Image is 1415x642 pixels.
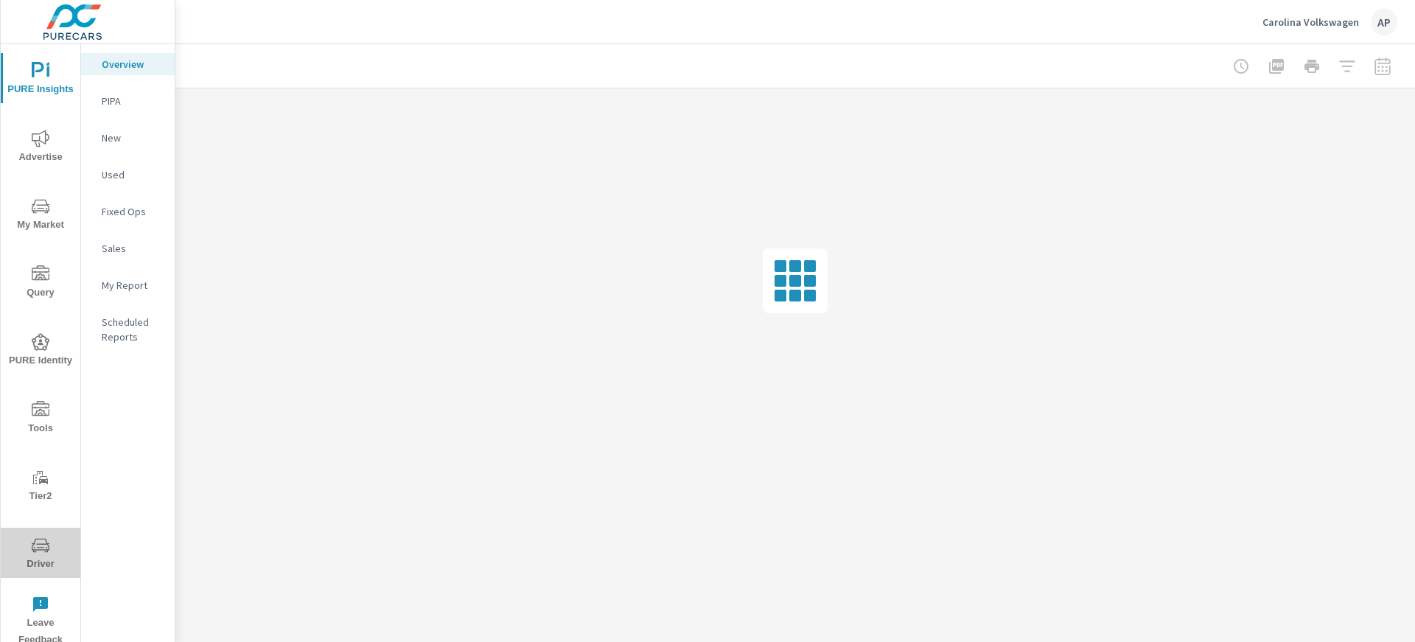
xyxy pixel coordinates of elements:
div: New [81,127,175,149]
span: Driver [5,537,76,573]
p: Used [102,167,163,182]
div: Fixed Ops [81,200,175,223]
div: Used [81,164,175,186]
span: My Market [5,198,76,234]
p: PIPA [102,94,163,108]
p: Overview [102,57,163,71]
div: Overview [81,53,175,75]
p: Carolina Volkswagen [1262,15,1359,29]
div: AP [1371,9,1397,35]
span: Tools [5,401,76,437]
span: Query [5,265,76,301]
div: PIPA [81,90,175,112]
p: My Report [102,278,163,293]
span: Tier2 [5,469,76,505]
span: PURE Insights [5,62,76,98]
p: Scheduled Reports [102,315,163,344]
span: PURE Identity [5,333,76,369]
p: New [102,130,163,145]
div: Sales [81,237,175,259]
div: My Report [81,274,175,296]
span: Advertise [5,130,76,166]
div: Scheduled Reports [81,311,175,348]
p: Sales [102,241,163,256]
p: Fixed Ops [102,204,163,219]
